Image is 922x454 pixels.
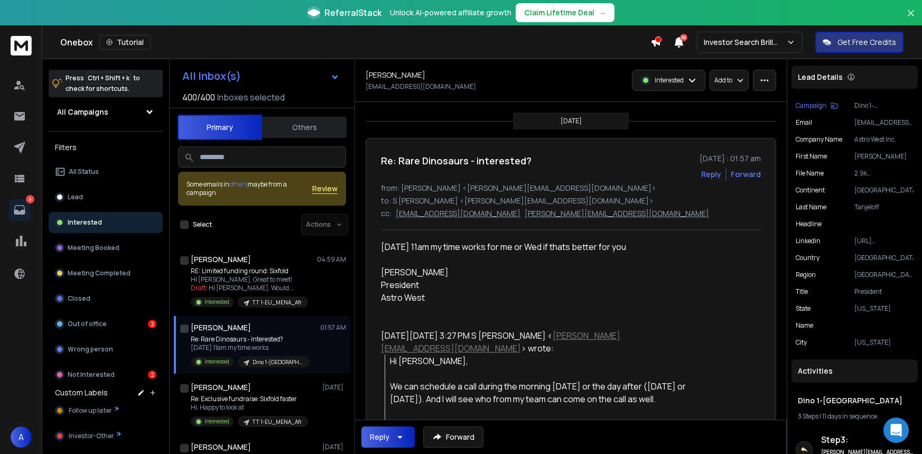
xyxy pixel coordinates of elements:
[49,212,163,233] button: Interested
[701,169,721,180] button: Reply
[798,412,818,421] span: 3 Steps
[796,271,816,279] p: region
[390,380,690,405] div: We can schedule a call during the morning [DATE] or the day after ([DATE] or [DATE]). And I will ...
[49,263,163,284] button: Meeting Completed
[49,187,163,208] button: Lead
[796,118,812,127] p: Email
[322,383,346,392] p: [DATE]
[381,183,761,193] p: from: [PERSON_NAME] <[PERSON_NAME][EMAIL_ADDRESS][DOMAIN_NAME]>
[796,288,808,296] p: title
[191,283,208,292] span: Draft:
[86,72,131,84] span: Ctrl + Shift + k
[854,169,914,178] p: 2.9k Paleontologists.csv
[217,91,285,104] h3: Inboxes selected
[312,183,338,194] span: Review
[366,70,425,80] h1: [PERSON_NAME]
[253,299,302,307] p: TT 1-EU_MENA_Afr
[49,140,163,155] h3: Filters
[68,370,115,379] p: Not Interested
[854,304,914,313] p: [US_STATE]
[854,288,914,296] p: President
[561,117,582,125] p: [DATE]
[191,254,251,265] h1: [PERSON_NAME]
[9,199,30,220] a: 8
[68,320,107,328] p: Out of office
[191,403,308,412] p: Hi, Happy to look at
[49,425,163,447] button: Investor-Other
[854,135,914,144] p: Astro West Inc.
[148,370,156,379] div: 2
[370,432,389,442] div: Reply
[204,418,229,425] p: Interested
[68,269,131,277] p: Meeting Completed
[599,7,606,18] span: →
[796,321,813,330] p: name
[423,427,483,448] button: Forward
[191,335,310,344] p: Re: Rare Dinosaurs - interested?
[320,323,346,332] p: 01:57 AM
[796,169,824,178] p: file name
[381,266,690,304] div: [PERSON_NAME] President Astro West
[253,358,303,366] p: Dino 1-[GEOGRAPHIC_DATA]
[700,153,761,164] p: [DATE] : 01:57 am
[191,275,308,284] p: Hi [PERSON_NAME], Great to meet!
[390,355,690,367] div: Hi [PERSON_NAME],
[854,254,914,262] p: [GEOGRAPHIC_DATA]
[182,91,215,104] span: 400 / 400
[366,82,476,91] p: [EMAIL_ADDRESS][DOMAIN_NAME]
[390,7,511,18] p: Unlock AI-powered affiliate growth
[390,418,690,431] div: Best,
[49,161,163,182] button: All Status
[796,220,822,228] p: headline
[69,406,112,415] span: Follow up later
[381,196,761,206] p: to: S [PERSON_NAME] <[PERSON_NAME][EMAIL_ADDRESS][DOMAIN_NAME]>
[516,3,614,22] button: Claim Lifetime Deal→
[796,101,838,110] button: Campaign
[178,115,262,140] button: Primary
[262,116,347,139] button: Others
[11,427,32,448] button: A
[821,433,914,446] h6: Step 3 :
[381,329,690,355] div: [DATE][DATE] 3:27 PM S [PERSON_NAME] < > wrote:
[253,418,302,426] p: TT 1-EU_MENA_Afr
[731,169,761,180] div: Forward
[49,339,163,360] button: Wrong person
[854,118,914,127] p: [EMAIL_ADDRESS][DOMAIN_NAME]
[68,345,113,354] p: Wrong person
[680,34,687,41] span: 50
[26,195,34,203] p: 8
[69,168,99,176] p: All Status
[55,387,108,398] h3: Custom Labels
[854,271,914,279] p: [GEOGRAPHIC_DATA] + [GEOGRAPHIC_DATA]
[796,186,825,194] p: continent
[187,180,312,197] div: Some emails in maybe from a campaign
[66,73,140,94] p: Press to check for shortcuts.
[796,152,827,161] p: First Name
[837,37,896,48] p: Get Free Credits
[796,135,842,144] p: Company Name
[324,6,381,19] span: ReferralStack
[49,400,163,421] button: Follow up later
[191,344,310,352] p: [DATE] 11am my time works
[191,395,308,403] p: Re: Exclusive fundraise: Sixfold faster
[796,203,826,211] p: Last Name
[49,237,163,258] button: Meeting Booked
[798,395,911,406] h1: Dino 1-[GEOGRAPHIC_DATA]
[182,71,241,81] h1: All Inbox(s)
[704,37,786,48] p: Investor Search Brillwood
[68,244,119,252] p: Meeting Booked
[904,6,918,32] button: Close banner
[883,418,909,443] div: Open Intercom Messenger
[822,412,877,421] span: 11 days in sequence
[49,101,163,123] button: All Campaigns
[381,240,690,304] div: [DATE] 11am my time works for me or Wed if thats better for you
[381,208,392,219] p: cc:
[798,72,843,82] p: Lead Details
[60,35,650,50] div: Onebox
[229,180,248,189] span: others
[854,203,914,211] p: Tanjeloff
[57,107,108,117] h1: All Campaigns
[69,432,114,440] span: Investor-Other
[815,32,904,53] button: Get Free Credits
